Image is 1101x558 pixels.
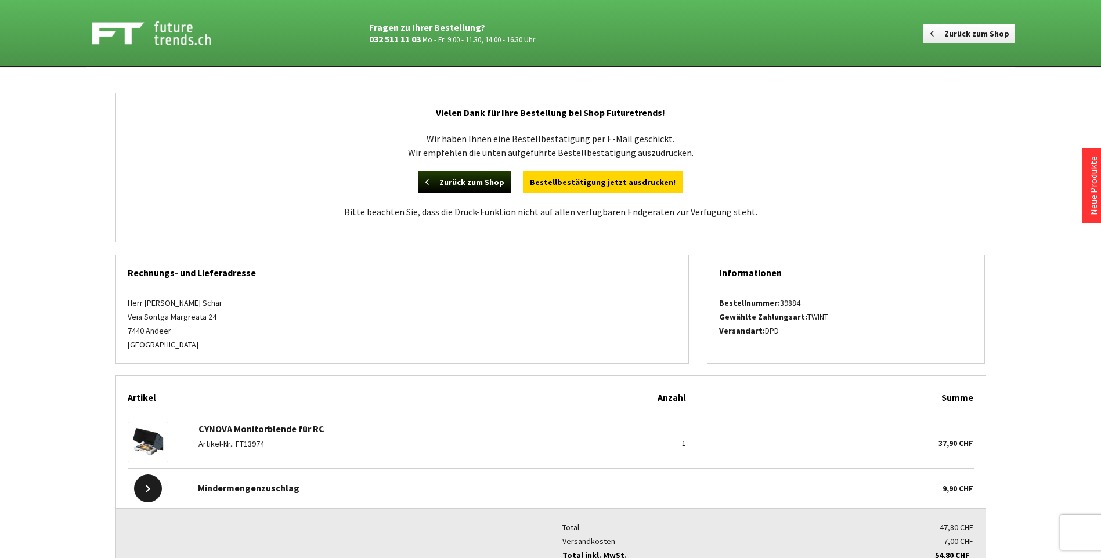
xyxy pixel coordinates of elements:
[523,171,683,193] a: Bestellbestätigung jetzt ausdrucken!
[593,416,685,461] div: 1
[198,482,299,494] span: Mindermengenzuschlag
[808,469,973,501] div: 9,90 CHF
[369,33,421,45] a: 032 511 11 03
[203,298,222,308] span: Schär
[707,284,984,363] div: 39884 TWINT DPD
[562,534,850,548] div: Versandkosten
[423,35,535,44] small: Mo - Fr: 9:00 - 11.30, 14.00 - 16.30 Uhr
[850,520,974,534] div: 47,80 CHF
[686,387,974,410] div: Summe
[128,339,198,350] span: [GEOGRAPHIC_DATA]
[1088,156,1099,215] a: Neue Produkte
[146,325,171,336] span: Andeer
[923,24,1015,43] a: Zurück zum Shop
[128,93,974,120] h2: Vielen Dank für Ihre Bestellung bei Shop Futuretrends!
[686,416,974,461] div: 37,90 CHF
[593,387,685,410] div: Anzahl
[128,255,677,284] div: Rechnungs- und Lieferadresse
[719,325,765,336] strong: Versandart:
[128,387,593,410] div: Artikel
[128,205,974,219] p: Bitte beachten Sie, dass die Druck-Funktion nicht auf allen verfügbaren Endgeräten zur Verfügung ...
[719,255,973,284] div: Informationen
[128,132,974,160] p: Wir haben Ihnen eine Bestellbestätigung per E-Mail geschickt. Wir empfehlen die unten aufgeführte...
[418,171,511,193] a: Zurück zum Shop
[92,19,237,48] img: Shop Futuretrends - zur Startseite wechseln
[719,298,780,308] strong: Bestellnummer:
[719,311,807,322] strong: Gewählte Zahlungsart:
[369,21,485,33] strong: Fragen zu Ihrer Bestellung?
[198,437,587,451] p: Artikel-Nr.: FT13974
[128,298,143,308] span: Herr
[92,19,314,48] a: Shop Futuretrends - zur Startseite wechseln
[128,422,168,462] img: CYNOVA Monitorblende für RC
[850,534,974,548] div: 7,00 CHF
[145,298,201,308] span: [PERSON_NAME]
[128,311,216,322] span: Veia Sontga Margreata 24
[128,325,144,336] span: 7440
[562,520,850,534] div: Total
[198,423,324,434] a: CYNOVA Monitorblende für RC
